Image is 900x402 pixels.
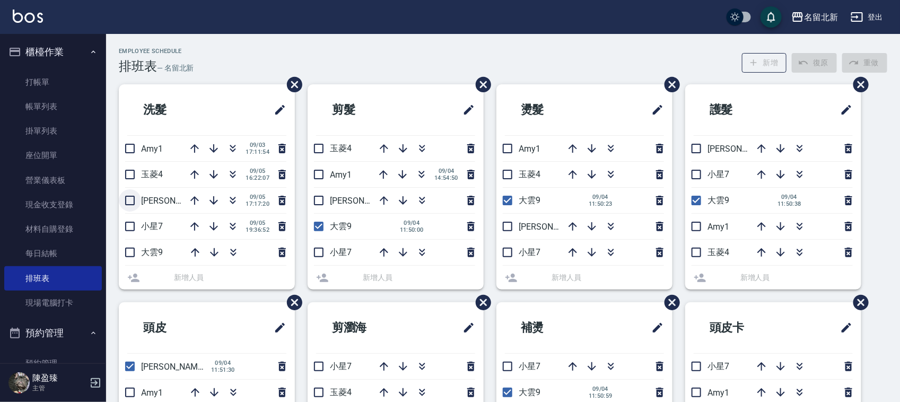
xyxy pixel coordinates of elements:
[505,309,602,347] h2: 補燙
[777,200,801,207] span: 11:50:38
[246,142,269,148] span: 09/03
[330,196,398,206] span: [PERSON_NAME]2
[657,69,681,100] span: 刪除班表
[4,266,102,291] a: 排班表
[694,91,791,129] h2: 護髮
[119,48,194,55] h2: Employee Schedule
[761,6,782,28] button: save
[519,387,540,397] span: 大雲9
[211,360,235,366] span: 09/04
[787,6,842,28] button: 名留北新
[519,361,540,371] span: 小星7
[519,222,587,232] span: [PERSON_NAME]2
[330,170,352,180] span: Amy1
[4,94,102,119] a: 帳單列表
[468,287,493,318] span: 刪除班表
[141,388,163,398] span: Amy1
[707,247,729,257] span: 玉菱4
[4,193,102,217] a: 現金收支登錄
[267,315,286,340] span: 修改班表的標題
[834,97,853,123] span: 修改班表的標題
[267,97,286,123] span: 修改班表的標題
[4,168,102,193] a: 營業儀表板
[4,119,102,143] a: 掛單列表
[707,169,729,179] span: 小星7
[707,361,729,371] span: 小星7
[589,386,613,392] span: 09/04
[845,287,870,318] span: 刪除班表
[246,220,269,226] span: 09/05
[141,221,163,231] span: 小星7
[246,226,269,233] span: 19:36:52
[456,315,475,340] span: 修改班表的標題
[589,200,613,207] span: 11:50:23
[694,309,797,347] h2: 頭皮卡
[127,309,225,347] h2: 頭皮
[4,38,102,66] button: 櫃檯作業
[32,383,86,393] p: 主管
[707,195,729,205] span: 大雲9
[519,144,540,154] span: Amy1
[211,366,235,373] span: 11:51:30
[519,195,540,205] span: 大雲9
[777,194,801,200] span: 09/04
[246,174,269,181] span: 16:22:07
[4,217,102,241] a: 材料自購登錄
[645,315,664,340] span: 修改班表的標題
[519,169,540,179] span: 玉菱4
[157,63,194,74] h6: — 名留北新
[316,309,420,347] h2: 剪瀏海
[804,11,838,24] div: 名留北新
[834,315,853,340] span: 修改班表的標題
[246,194,269,200] span: 09/05
[400,226,424,233] span: 11:50:00
[330,221,352,231] span: 大雲9
[13,10,43,23] img: Logo
[246,200,269,207] span: 17:17:20
[845,69,870,100] span: 刪除班表
[468,69,493,100] span: 刪除班表
[434,174,458,181] span: 14:54:50
[589,392,613,399] span: 11:50:59
[4,351,102,375] a: 預約管理
[330,387,352,397] span: 玉菱4
[645,97,664,123] span: 修改班表的標題
[127,91,225,129] h2: 洗髮
[316,91,414,129] h2: 剪髮
[246,148,269,155] span: 17:11:54
[141,196,209,206] span: [PERSON_NAME]2
[279,69,304,100] span: 刪除班表
[246,168,269,174] span: 09/05
[456,97,475,123] span: 修改班表的標題
[657,287,681,318] span: 刪除班表
[141,362,209,372] span: [PERSON_NAME]2
[119,59,157,74] h3: 排班表
[330,247,352,257] span: 小星7
[505,91,602,129] h2: 燙髮
[141,169,163,179] span: 玉菱4
[434,168,458,174] span: 09/04
[4,241,102,266] a: 每日結帳
[4,143,102,168] a: 座位開單
[330,143,352,153] span: 玉菱4
[589,194,613,200] span: 09/04
[4,319,102,347] button: 預約管理
[8,372,30,394] img: Person
[707,144,776,154] span: [PERSON_NAME]2
[141,144,163,154] span: Amy1
[846,7,887,27] button: 登出
[279,287,304,318] span: 刪除班表
[330,361,352,371] span: 小星7
[4,70,102,94] a: 打帳單
[141,247,163,257] span: 大雲9
[400,220,424,226] span: 09/04
[519,247,540,257] span: 小星7
[707,222,729,232] span: Amy1
[32,373,86,383] h5: 陳盈臻
[4,291,102,315] a: 現場電腦打卡
[707,388,729,398] span: Amy1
